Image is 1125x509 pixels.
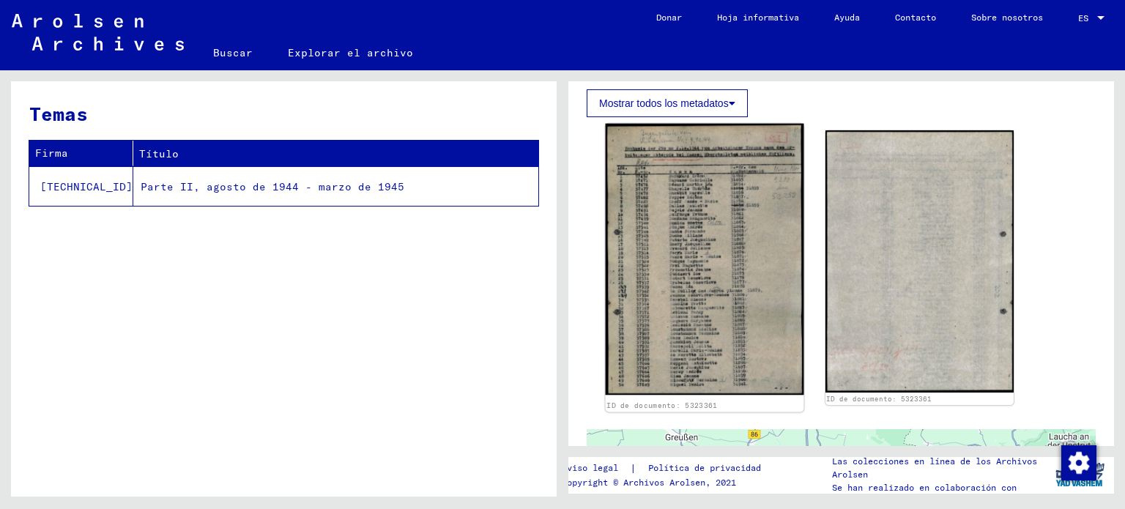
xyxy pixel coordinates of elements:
font: Hoja informativa [717,12,799,23]
font: Explorar el archivo [288,46,413,59]
font: Mostrar todos los metadatos [599,97,729,109]
a: Explorar el archivo [270,35,431,70]
img: yv_logo.png [1052,456,1107,493]
img: Arolsen_neg.svg [12,14,184,51]
font: Aviso legal [562,462,618,473]
img: 002.jpg [825,130,1014,393]
a: ID de documento: 5323361 [826,395,932,403]
button: Mostrar todos los metadatos [587,89,748,117]
a: Aviso legal [562,461,630,476]
img: Cambiar el consentimiento [1061,445,1096,480]
font: Se han realizado en colaboración con [832,482,1017,493]
font: ES [1078,12,1088,23]
div: Cambiar el consentimiento [1061,445,1096,480]
font: Política de privacidad [648,462,761,473]
a: Buscar [196,35,270,70]
font: Parte II, agosto de 1944 - marzo de 1945 [141,180,404,193]
font: Donar [656,12,682,23]
a: ID de documento: 5323361 [606,401,717,409]
font: [TECHNICAL_ID] [40,180,133,193]
font: Copyright © Archivos Arolsen, 2021 [562,477,736,488]
font: Título [139,147,179,160]
font: Sobre nosotros [971,12,1043,23]
a: Política de privacidad [636,461,779,476]
font: Temas [29,102,88,126]
img: 001.jpg [606,124,803,395]
font: Firma [35,146,68,160]
font: | [630,461,636,475]
font: Contacto [895,12,936,23]
font: Buscar [213,46,253,59]
font: Ayuda [834,12,860,23]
